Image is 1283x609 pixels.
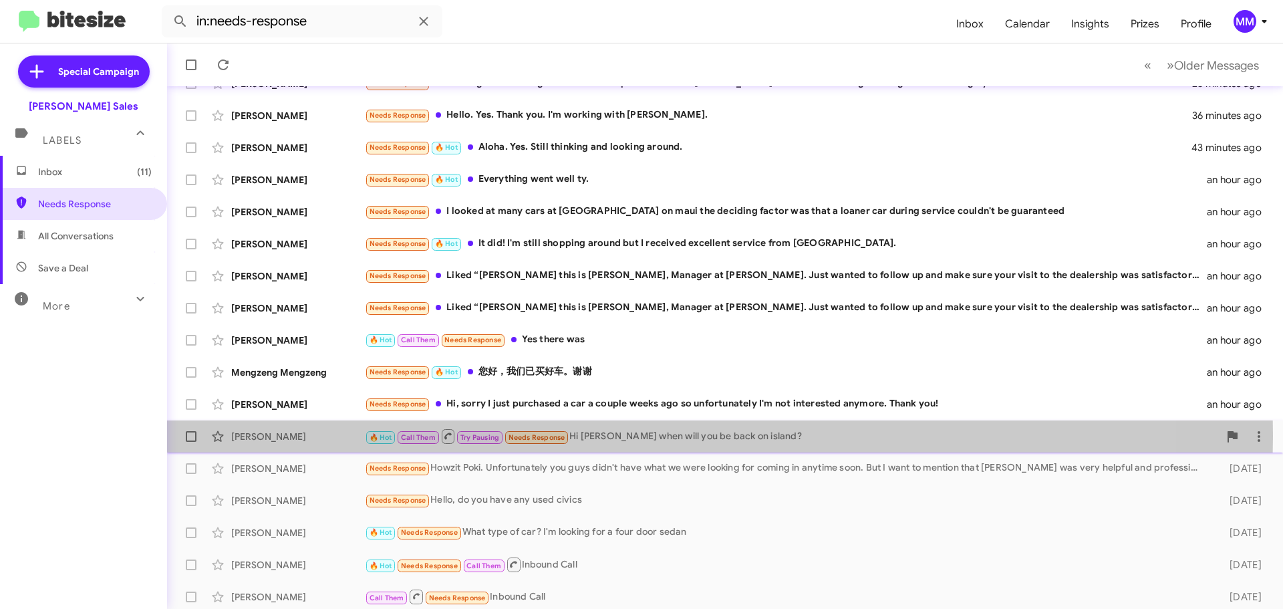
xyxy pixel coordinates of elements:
div: Liked “[PERSON_NAME] this is [PERSON_NAME], Manager at [PERSON_NAME]. Just wanted to follow up an... [365,268,1207,283]
span: Labels [43,134,82,146]
span: (11) [137,165,152,178]
span: Needs Response [401,528,458,537]
div: [PERSON_NAME] [231,205,365,219]
div: Aloha. Yes. Still thinking and looking around. [365,140,1192,155]
div: an hour ago [1207,173,1272,187]
span: « [1144,57,1151,74]
span: Call Them [370,594,404,602]
div: Liked “[PERSON_NAME] this is [PERSON_NAME], Manager at [PERSON_NAME]. Just wanted to follow up an... [365,300,1207,316]
div: 36 minutes ago [1192,109,1272,122]
span: 🔥 Hot [370,336,392,344]
span: Older Messages [1174,58,1259,73]
span: Needs Response [370,303,426,312]
div: Inbound Call [365,588,1208,605]
div: an hour ago [1207,366,1272,379]
div: It did! I'm still shopping around but I received excellent service from [GEOGRAPHIC_DATA]. [365,236,1207,251]
div: [DATE] [1208,494,1272,507]
span: Needs Response [370,368,426,376]
div: [DATE] [1208,590,1272,604]
div: [PERSON_NAME] [231,237,365,251]
div: Inbound Call [365,556,1208,573]
div: [DATE] [1208,558,1272,572]
span: Calendar [994,5,1060,43]
div: [PERSON_NAME] [231,301,365,315]
span: Needs Response [370,496,426,505]
div: [DATE] [1208,526,1272,539]
div: [PERSON_NAME] Sales [29,100,138,113]
span: Prizes [1120,5,1170,43]
span: Needs Response [429,594,486,602]
span: Save a Deal [38,261,88,275]
div: an hour ago [1207,237,1272,251]
span: Needs Response [370,143,426,152]
span: Needs Response [38,197,152,211]
div: an hour ago [1207,334,1272,347]
a: Inbox [946,5,994,43]
span: 🔥 Hot [370,528,392,537]
div: [PERSON_NAME] [231,398,365,411]
span: Needs Response [444,336,501,344]
input: Search [162,5,442,37]
a: Profile [1170,5,1222,43]
div: [PERSON_NAME] [231,141,365,154]
span: Needs Response [370,207,426,216]
div: Hello, do you have any used civics [365,493,1208,508]
div: [DATE] [1208,462,1272,475]
div: Mengzeng Mengzeng [231,366,365,379]
span: 🔥 Hot [370,433,392,442]
div: Hi, sorry I just purchased a car a couple weeks ago so unfortunately I'm not interested anymore. ... [365,396,1207,412]
div: [PERSON_NAME] [231,462,365,475]
div: What type of car? I'm looking for a four door sedan [365,525,1208,540]
span: Needs Response [370,175,426,184]
div: an hour ago [1207,301,1272,315]
span: 🔥 Hot [370,562,392,570]
span: More [43,300,70,312]
div: an hour ago [1207,269,1272,283]
div: Hi [PERSON_NAME] when will you be back on island? [365,428,1219,445]
span: Needs Response [401,562,458,570]
span: Needs Response [370,400,426,408]
span: Needs Response [370,111,426,120]
div: I looked at many cars at [GEOGRAPHIC_DATA] on maui the deciding factor was that a loaner car duri... [365,204,1207,219]
div: 您好，我们已买好车。谢谢 [365,364,1207,380]
button: Previous [1136,51,1159,79]
nav: Page navigation example [1137,51,1267,79]
span: Call Them [466,562,501,570]
button: MM [1222,10,1268,33]
span: 🔥 Hot [435,368,458,376]
span: 🔥 Hot [435,175,458,184]
div: [PERSON_NAME] [231,334,365,347]
span: Needs Response [370,271,426,280]
div: [PERSON_NAME] [231,269,365,283]
span: 🔥 Hot [435,143,458,152]
span: Call Them [401,336,436,344]
div: Everything went well ty. [365,172,1207,187]
div: [PERSON_NAME] [231,526,365,539]
div: [PERSON_NAME] [231,173,365,187]
div: an hour ago [1207,398,1272,411]
span: Needs Response [509,433,565,442]
div: Howzit Poki. Unfortunately you guys didn't have what we were looking for coming in anytime soon. ... [365,461,1208,476]
a: Insights [1060,5,1120,43]
div: an hour ago [1207,205,1272,219]
div: 43 minutes ago [1192,141,1272,154]
button: Next [1159,51,1267,79]
div: [PERSON_NAME] [231,494,365,507]
span: Special Campaign [58,65,139,78]
span: Inbox [38,165,152,178]
span: Needs Response [370,239,426,248]
span: 🔥 Hot [435,239,458,248]
div: Hello. Yes. Thank you. I'm working with [PERSON_NAME]. [365,108,1192,123]
a: Special Campaign [18,55,150,88]
div: Yes there was [365,332,1207,348]
div: [PERSON_NAME] [231,109,365,122]
span: » [1167,57,1174,74]
span: Try Pausing [460,433,499,442]
span: Needs Response [370,464,426,473]
div: MM [1234,10,1256,33]
div: [PERSON_NAME] [231,590,365,604]
div: [PERSON_NAME] [231,430,365,443]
